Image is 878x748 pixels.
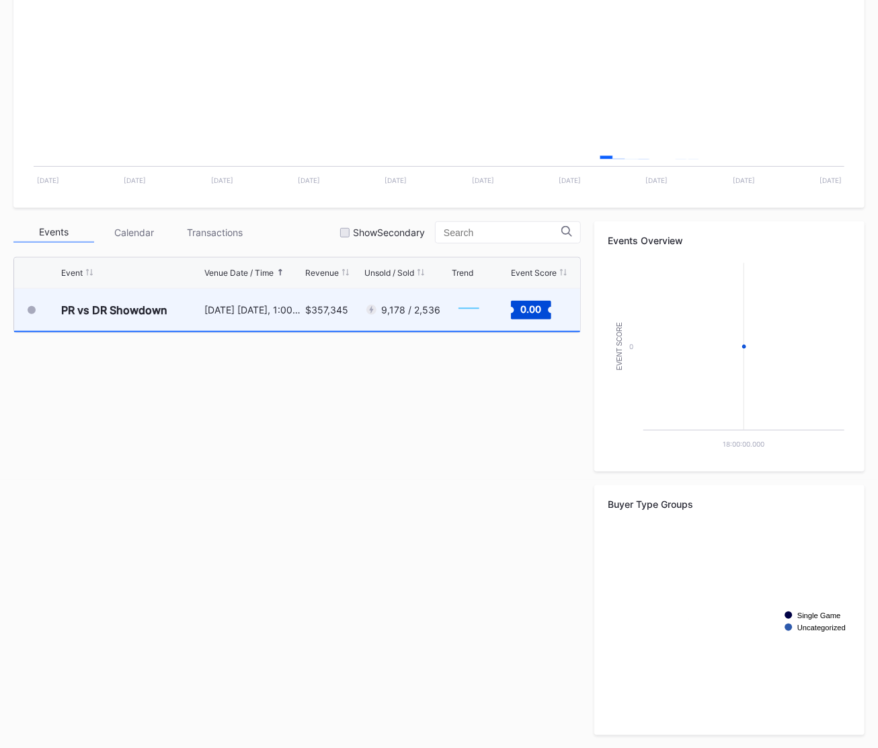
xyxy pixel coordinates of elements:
text: [DATE] [37,176,59,184]
text: [DATE] [298,176,320,184]
div: PR vs DR Showdown [61,303,167,317]
div: [DATE] [DATE], 1:00PM [204,304,302,315]
div: Revenue [305,268,339,278]
text: 0 [629,342,633,350]
div: Transactions [175,222,255,243]
text: [DATE] [124,176,147,184]
text: Uncategorized [797,624,846,632]
text: 0.00 [520,303,541,314]
text: [DATE] [472,176,494,184]
text: Event Score [616,322,624,371]
svg: Chart title [608,256,851,458]
div: Event Score [511,268,557,278]
text: [DATE] [646,176,668,184]
input: Search [444,227,561,238]
text: 18:00:00.000 [723,440,765,448]
div: Venue Date / Time [204,268,274,278]
text: [DATE] [559,176,581,184]
div: Unsold / Sold [364,268,414,278]
text: [DATE] [733,176,755,184]
div: Events Overview [608,235,851,246]
text: [DATE] [820,176,842,184]
div: Trend [452,268,473,278]
text: [DATE] [211,176,233,184]
div: 9,178 / 2,536 [381,304,440,315]
text: [DATE] [385,176,407,184]
svg: Chart title [608,520,851,722]
div: Event [61,268,83,278]
div: Calendar [94,222,175,243]
div: $357,345 [305,304,348,315]
svg: Chart title [452,293,491,327]
div: Events [13,222,94,243]
text: Single Game [797,611,841,620]
div: Show Secondary [353,227,425,238]
div: Buyer Type Groups [608,498,851,510]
